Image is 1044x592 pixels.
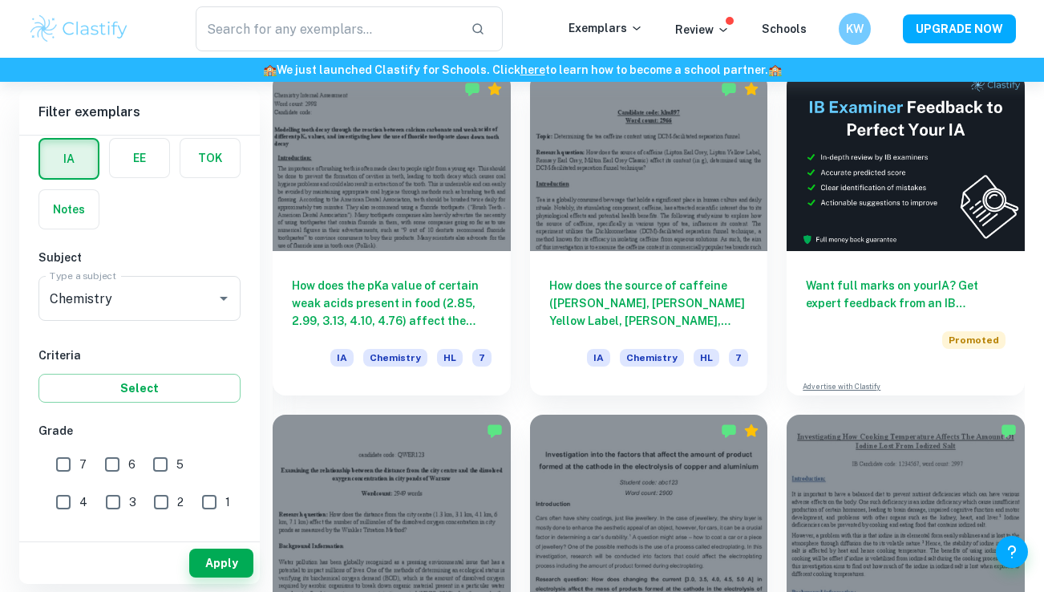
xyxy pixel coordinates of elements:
[768,63,782,76] span: 🏫
[129,493,136,511] span: 3
[675,21,730,39] p: Review
[330,349,354,367] span: IA
[487,423,503,439] img: Marked
[38,347,241,364] h6: Criteria
[38,249,241,266] h6: Subject
[79,493,87,511] span: 4
[569,19,643,37] p: Exemplars
[903,14,1016,43] button: UPGRADE NOW
[839,13,871,45] button: KW
[996,536,1028,568] button: Help and Feedback
[620,349,684,367] span: Chemistry
[3,61,1041,79] h6: We just launched Clastify for Schools. Click to learn how to become a school partner.
[487,81,503,97] div: Premium
[530,73,768,395] a: How does the source of caffeine ([PERSON_NAME], [PERSON_NAME] Yellow Label, [PERSON_NAME], [PERSO...
[38,374,241,403] button: Select
[762,22,807,35] a: Schools
[721,423,737,439] img: Marked
[189,549,253,578] button: Apply
[743,81,759,97] div: Premium
[176,456,184,473] span: 5
[177,493,184,511] span: 2
[806,277,1006,312] h6: Want full marks on your IA ? Get expert feedback from an IB examiner!
[79,456,87,473] span: 7
[803,381,880,392] a: Advertise with Clastify
[273,73,511,395] a: How does the pKa value of certain weak acids present in food (2.85, 2.99, 3.13, 4.10, 4.76) affec...
[743,423,759,439] div: Premium
[721,81,737,97] img: Marked
[39,190,99,229] button: Notes
[180,139,240,177] button: TOK
[212,287,235,310] button: Open
[363,349,427,367] span: Chemistry
[846,20,864,38] h6: KW
[694,349,719,367] span: HL
[19,90,260,135] h6: Filter exemplars
[1001,423,1017,439] img: Marked
[587,349,610,367] span: IA
[729,349,748,367] span: 7
[38,422,241,440] h6: Grade
[464,81,480,97] img: Marked
[520,63,545,76] a: here
[40,140,98,178] button: IA
[549,277,749,330] h6: How does the source of caffeine ([PERSON_NAME], [PERSON_NAME] Yellow Label, [PERSON_NAME], [PERSO...
[263,63,277,76] span: 🏫
[787,73,1025,395] a: Want full marks on yourIA? Get expert feedback from an IB examiner!PromotedAdvertise with Clastify
[28,13,130,45] img: Clastify logo
[437,349,463,367] span: HL
[128,456,136,473] span: 6
[292,277,492,330] h6: How does the pKa value of certain weak acids present in food (2.85, 2.99, 3.13, 4.10, 4.76) affec...
[942,331,1006,349] span: Promoted
[196,6,458,51] input: Search for any exemplars...
[110,139,169,177] button: EE
[787,73,1025,251] img: Thumbnail
[472,349,492,367] span: 7
[50,269,116,282] label: Type a subject
[225,493,230,511] span: 1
